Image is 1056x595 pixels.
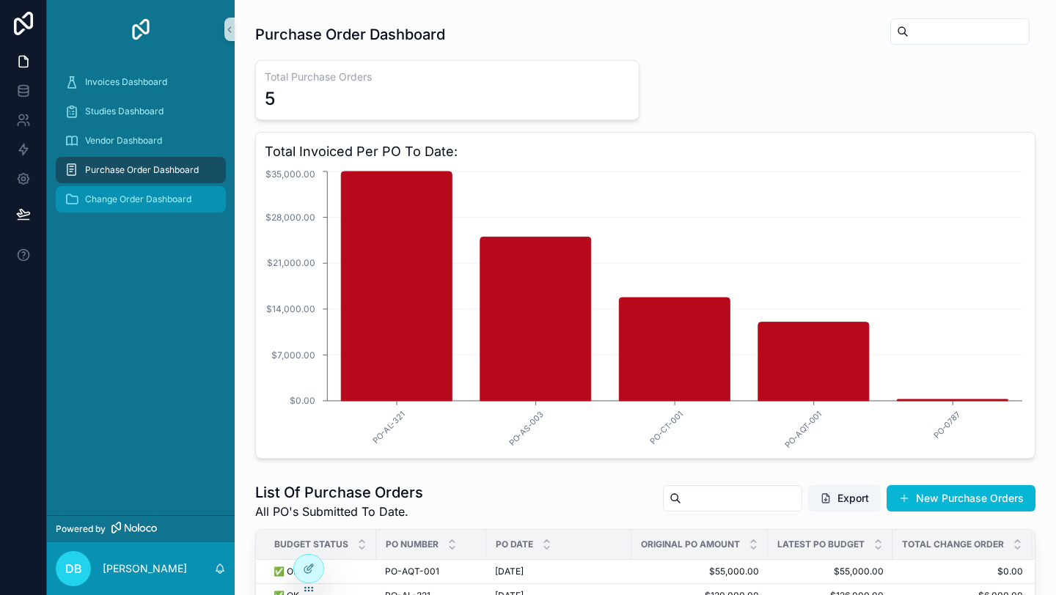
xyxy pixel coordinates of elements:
[85,164,199,176] span: Purchase Order Dashboard
[47,515,235,542] a: Powered by
[255,503,423,520] span: All PO's Submitted To Date.
[902,539,1004,550] span: Total Change Order
[274,566,299,577] span: ✅ OK
[85,135,162,147] span: Vendor Dashboard
[290,395,315,406] tspan: $0.00
[265,169,315,180] tspan: $35,000.00
[385,566,439,577] span: PO-AQT-001
[496,539,533,550] span: PO Date
[85,193,191,205] span: Change Order Dashboard
[901,566,1023,577] a: $0.00
[47,59,235,232] div: scrollable content
[85,76,167,88] span: Invoices Dashboard
[85,106,164,117] span: Studies Dashboard
[255,482,423,503] h1: List Of Purchase Orders
[265,70,630,84] h3: Total Purchase Orders
[931,409,962,440] text: PO-0787
[265,141,1026,162] h3: Total Invoiced Per PO To Date:
[386,539,439,550] span: PO Number
[265,87,275,111] div: 5
[267,257,315,268] tspan: $21,000.00
[56,69,226,95] a: Invoices Dashboard
[56,98,226,125] a: Studies Dashboard
[640,566,759,577] a: $55,000.00
[648,409,684,446] text: PO-CT-001
[495,566,524,577] span: [DATE]
[65,560,82,577] span: DB
[265,168,1026,449] div: chart
[266,303,315,314] tspan: $14,000.00
[370,409,406,445] text: PO-AL-321
[777,539,865,550] span: Latest PO Budget
[887,485,1035,511] button: New Purchase Orders
[495,566,623,577] a: [DATE]
[385,566,477,577] a: PO-AQT-001
[274,566,367,577] a: ✅ OK
[271,350,315,361] tspan: $7,000.00
[641,539,740,550] span: Original PO Amount
[103,561,187,576] p: [PERSON_NAME]
[56,523,106,535] span: Powered by
[808,485,881,511] button: Export
[56,157,226,183] a: Purchase Order Dashboard
[255,24,445,45] h1: Purchase Order Dashboard
[56,186,226,212] a: Change Order Dashboard
[265,212,315,223] tspan: $28,000.00
[56,127,226,154] a: Vendor Dashboard
[507,409,546,448] text: PO-AS-003
[777,566,884,577] a: $55,000.00
[129,18,153,41] img: App logo
[782,409,824,450] text: PO-AQT-001
[274,539,348,550] span: Budget Status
